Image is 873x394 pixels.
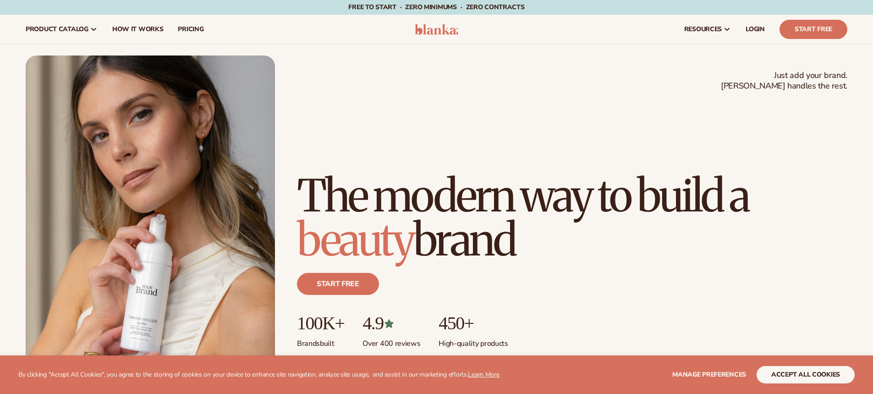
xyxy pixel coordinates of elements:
a: pricing [170,15,211,44]
a: Learn More [468,370,499,379]
a: product catalog [18,15,105,44]
span: Just add your brand. [PERSON_NAME] handles the rest. [721,70,847,92]
a: Start free [297,273,379,295]
a: resources [677,15,738,44]
button: accept all cookies [757,366,855,383]
span: resources [684,26,722,33]
p: 450+ [439,313,508,333]
p: Brands built [297,333,344,349]
span: Free to start · ZERO minimums · ZERO contracts [348,3,524,11]
p: Over 400 reviews [362,333,420,349]
span: beauty [297,212,413,267]
p: 4.9 [362,313,420,333]
span: LOGIN [746,26,765,33]
p: 100K+ [297,313,344,333]
span: How It Works [112,26,164,33]
a: Start Free [780,20,847,39]
span: pricing [178,26,203,33]
button: Manage preferences [672,366,746,383]
a: How It Works [105,15,171,44]
span: product catalog [26,26,88,33]
h1: The modern way to build a brand [297,174,847,262]
a: LOGIN [738,15,772,44]
span: Manage preferences [672,370,746,379]
img: Female holding tanning mousse. [26,55,275,370]
p: By clicking "Accept All Cookies", you agree to the storing of cookies on your device to enhance s... [18,371,500,379]
img: logo [415,24,458,35]
p: High-quality products [439,333,508,349]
